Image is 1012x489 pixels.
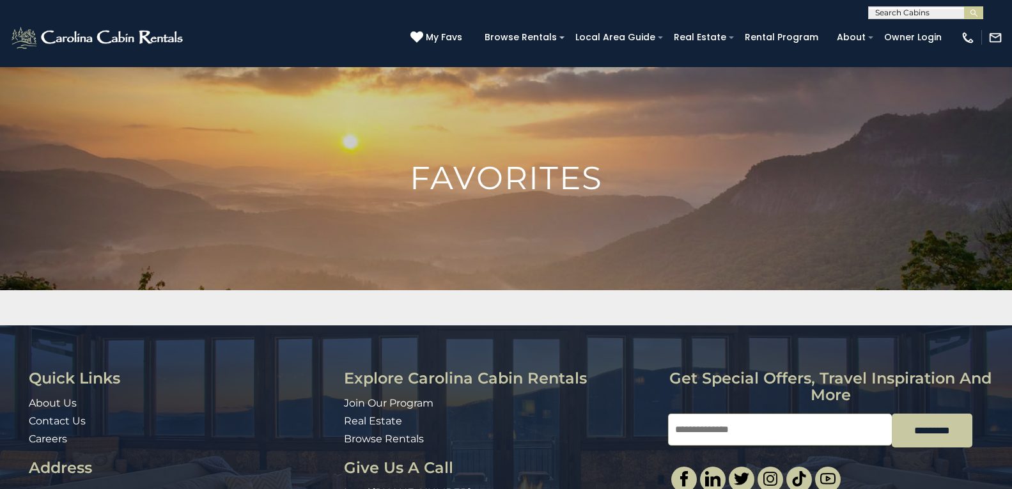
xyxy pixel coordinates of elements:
[878,27,948,47] a: Owner Login
[344,370,659,387] h3: Explore Carolina Cabin Rentals
[738,27,825,47] a: Rental Program
[820,471,836,486] img: youtube-light.svg
[734,471,749,486] img: twitter-single.svg
[705,471,720,486] img: linkedin-single.svg
[791,471,807,486] img: tiktok.svg
[569,27,662,47] a: Local Area Guide
[763,471,778,486] img: instagram-single.svg
[29,415,86,427] a: Contact Us
[10,25,187,50] img: White-1-2.png
[344,397,433,409] a: Join Our Program
[410,31,465,45] a: My Favs
[344,415,402,427] a: Real Estate
[478,27,563,47] a: Browse Rentals
[961,31,975,45] img: phone-regular-white.png
[830,27,872,47] a: About
[426,31,462,44] span: My Favs
[344,433,424,445] a: Browse Rentals
[29,397,77,409] a: About Us
[988,31,1002,45] img: mail-regular-white.png
[667,27,733,47] a: Real Estate
[29,370,334,387] h3: Quick Links
[676,471,692,486] img: facebook-single.svg
[668,370,993,404] h3: Get special offers, travel inspiration and more
[29,460,334,476] h3: Address
[29,433,67,445] a: Careers
[344,460,659,476] h3: Give Us A Call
